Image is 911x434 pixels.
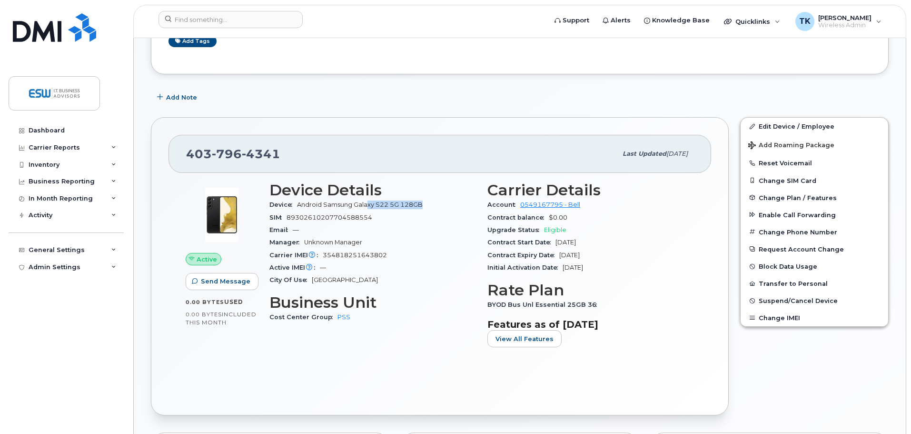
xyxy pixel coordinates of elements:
span: Manager [269,239,304,246]
span: Add Roaming Package [748,141,834,151]
a: Edit Device / Employee [741,118,888,135]
span: 796 [212,147,242,161]
span: Cost Center Group [269,313,337,321]
button: Suspend/Cancel Device [741,292,888,309]
button: View All Features [487,330,562,347]
span: Upgrade Status [487,226,544,233]
button: Add Note [151,89,205,106]
span: Contract Expiry Date [487,252,559,259]
span: [DATE] [563,264,583,271]
img: image20231002-3703462-1qw5fnl.jpeg [193,186,250,243]
span: $0.00 [549,214,567,221]
h3: Business Unit [269,294,476,311]
span: Enable Call Forwarding [759,211,836,218]
input: Find something... [158,11,303,28]
span: Add Note [166,93,197,102]
button: Add Roaming Package [741,135,888,154]
span: TK [799,16,811,27]
span: Wireless Admin [818,21,871,29]
span: View All Features [495,334,554,343]
h3: Carrier Details [487,182,694,199]
button: Reset Voicemail [741,154,888,172]
span: Contract Start Date [487,239,555,246]
span: Account [487,201,520,208]
span: — [293,226,299,233]
span: Eligible [544,226,566,233]
span: used [224,298,243,305]
span: 354818251643802 [323,252,387,259]
div: Thomas Kenworthy [789,12,888,31]
span: 89302610207704588554 [287,214,372,221]
span: Send Message [201,277,250,286]
a: Support [548,11,596,30]
span: Unknown Manager [304,239,362,246]
span: Email [269,226,293,233]
span: Carrier IMEI [269,252,323,259]
a: 0549167795 - Bell [520,201,580,208]
button: Block Data Usage [741,258,888,275]
span: 0.00 Bytes [186,299,224,305]
span: Support [563,16,589,25]
span: [DATE] [555,239,576,246]
a: PSS [337,313,350,321]
h3: Rate Plan [487,282,694,299]
h3: Device Details [269,182,476,199]
span: Alerts [611,16,631,25]
button: Change SIM Card [741,172,888,189]
span: Active IMEI [269,264,320,271]
span: [DATE] [666,150,688,157]
span: Last updated [623,150,666,157]
button: Transfer to Personal [741,275,888,292]
span: Android Samsung Galaxy S22 5G 128GB [297,201,423,208]
span: 403 [186,147,280,161]
button: Enable Call Forwarding [741,206,888,223]
a: Alerts [596,11,637,30]
span: Quicklinks [735,18,770,25]
a: Add tags [168,35,217,47]
span: City Of Use [269,276,312,283]
span: BYOD Bus Unl Essential 25GB 36 [487,301,602,308]
span: — [320,264,326,271]
span: 0.00 Bytes [186,311,222,318]
span: Change Plan / Features [759,194,837,201]
button: Request Account Change [741,241,888,258]
span: Device [269,201,297,208]
span: Initial Activation Date [487,264,563,271]
a: Knowledge Base [637,11,716,30]
span: Active [197,255,217,264]
span: Suspend/Cancel Device [759,297,838,304]
span: included this month [186,311,257,326]
h3: Features as of [DATE] [487,319,694,330]
div: Quicklinks [717,12,787,31]
span: [DATE] [559,252,580,259]
button: Change IMEI [741,309,888,326]
span: [PERSON_NAME] [818,14,871,21]
span: SIM [269,214,287,221]
span: Knowledge Base [652,16,710,25]
span: [GEOGRAPHIC_DATA] [312,276,378,283]
span: Contract balance [487,214,549,221]
button: Send Message [186,273,258,290]
button: Change Phone Number [741,223,888,241]
span: 4341 [242,147,280,161]
button: Change Plan / Features [741,189,888,206]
